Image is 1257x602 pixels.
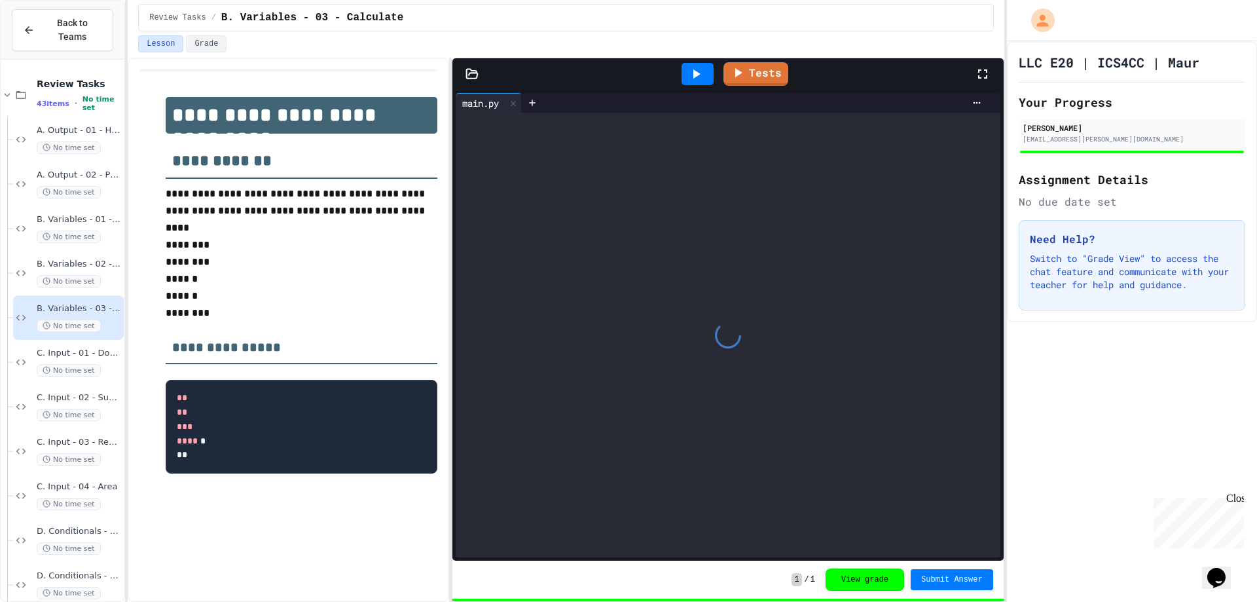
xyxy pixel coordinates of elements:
[37,498,101,510] span: No time set
[37,320,101,332] span: No time set
[37,141,101,154] span: No time set
[37,231,101,243] span: No time set
[37,348,121,359] span: C. Input - 01 - Double The Number
[37,186,101,198] span: No time set
[1017,5,1058,35] div: My Account
[805,574,809,585] span: /
[826,569,904,591] button: View grade
[5,5,90,83] div: Chat with us now!Close
[1202,550,1244,589] iframe: chat widget
[921,574,983,585] span: Submit Answer
[43,16,102,44] span: Back to Teams
[37,409,101,421] span: No time set
[37,170,121,181] span: A. Output - 02 - Print Diamond Shape
[456,96,505,110] div: main.py
[37,364,101,377] span: No time set
[37,587,101,599] span: No time set
[186,35,227,52] button: Grade
[723,62,788,86] a: Tests
[37,526,121,537] span: D. Conditionals - 01 - Old Enough to Drive?
[37,100,69,108] span: 43 items
[211,12,216,23] span: /
[1019,194,1245,210] div: No due date set
[37,125,121,136] span: A. Output - 01 - Hello World
[37,542,101,555] span: No time set
[37,303,121,314] span: B. Variables - 03 - Calculate
[1019,170,1245,189] h2: Assignment Details
[12,9,113,51] button: Back to Teams
[37,78,121,90] span: Review Tasks
[456,93,522,113] div: main.py
[37,392,121,404] span: C. Input - 02 - Sum Four Integers
[1023,134,1241,144] div: [EMAIL_ADDRESS][PERSON_NAME][DOMAIN_NAME]
[792,573,801,586] span: 1
[75,98,77,109] span: •
[37,437,121,448] span: C. Input - 03 - Read Name
[1023,122,1241,134] div: [PERSON_NAME]
[37,481,121,493] span: C. Input - 04 - Area
[1019,93,1245,111] h2: Your Progress
[811,574,815,585] span: 1
[37,275,101,288] span: No time set
[911,569,993,590] button: Submit Answer
[138,35,183,52] button: Lesson
[37,453,101,466] span: No time set
[37,214,121,225] span: B. Variables - 01 - Print Values
[37,571,121,582] span: D. Conditionals - 02 - Max Integer
[1030,252,1234,292] p: Switch to "Grade View" to access the chat feature and communicate with your teacher for help and ...
[221,10,403,26] span: B. Variables - 03 - Calculate
[37,259,121,270] span: B. Variables - 02 - Describe Person
[1019,53,1199,71] h1: LLC E20 | ICS4CC | Maur
[149,12,206,23] span: Review Tasks
[1030,231,1234,247] h3: Need Help?
[1148,493,1244,548] iframe: chat widget
[82,95,121,112] span: No time set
